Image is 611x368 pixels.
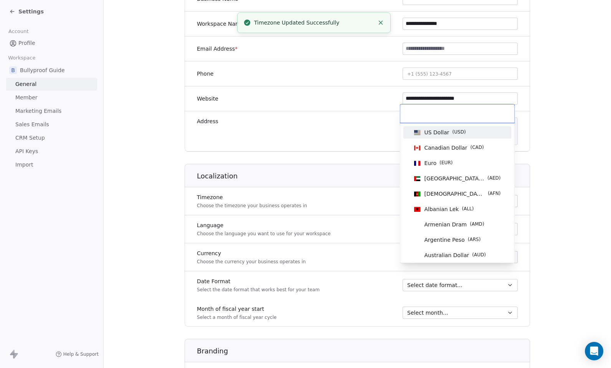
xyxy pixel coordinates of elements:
[424,159,437,167] span: Euro
[470,221,484,228] span: ( AMD )
[424,144,467,152] span: Canadian Dollar
[452,129,466,136] span: ( USD )
[488,190,501,198] span: ( AFN )
[487,175,501,182] span: ( AED )
[424,129,449,136] span: US Dollar
[424,175,484,182] span: [GEOGRAPHIC_DATA] Dirham
[462,205,474,213] span: ( ALL )
[424,221,467,228] span: Armenian Dram
[439,159,452,167] span: ( EUR )
[468,236,481,244] span: ( ARS )
[424,190,485,198] span: [DEMOGRAPHIC_DATA]
[254,19,374,27] div: Timezone Updated Successfully
[424,251,469,259] span: Australian Dollar
[472,251,486,259] span: ( AUD )
[424,205,459,213] span: Albanian Lek
[470,144,484,152] span: ( CAD )
[424,236,465,244] span: Argentine Peso
[376,18,386,28] button: Close toast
